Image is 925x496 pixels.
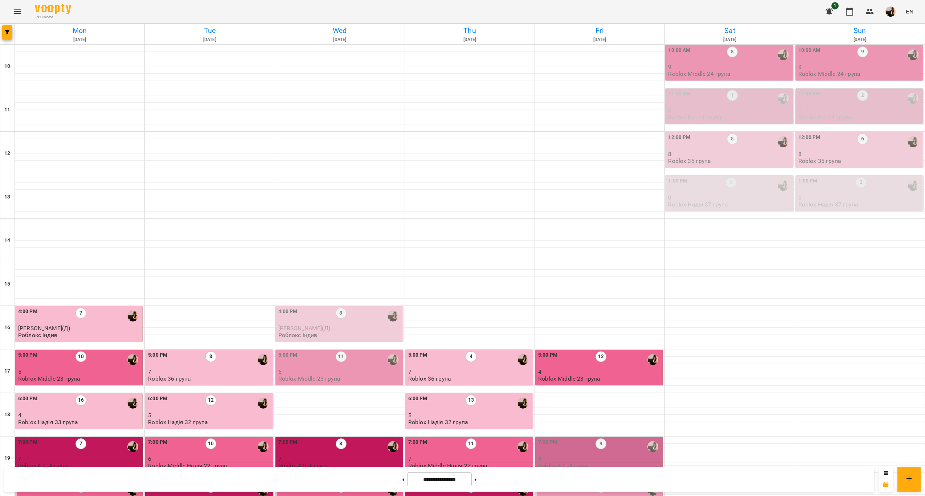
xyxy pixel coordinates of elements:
img: Надія Шрай [258,441,269,452]
p: 8 [538,456,661,462]
label: 9 [857,46,868,57]
label: 8 [727,46,738,57]
p: 8 [668,151,791,157]
p: Roblox Надія 32 група [148,419,208,425]
p: Roblox Pro 14 група [668,114,721,120]
label: 13 [466,395,476,406]
div: Надія Шрай [778,180,789,191]
img: Надія Шрай [908,136,918,147]
label: 7:00 PM [18,438,37,446]
img: Надія Шрай [258,398,269,409]
label: 12 [205,395,216,406]
button: Menu [9,3,26,20]
p: 5 [148,412,271,418]
img: Надія Шрай [258,354,269,365]
div: Надія Шрай [388,354,398,365]
label: 11 [336,351,347,362]
p: 0 [668,107,791,114]
label: 4:00 PM [278,308,298,316]
h6: 17 [4,367,10,375]
img: Надія Шрай [647,354,658,365]
label: 11:00 AM [668,90,690,98]
label: 1 [725,177,736,188]
h6: 13 [4,193,10,201]
div: Надія Шрай [908,49,918,60]
div: Надія Шрай [127,441,138,452]
label: 10:00 AM [668,46,690,54]
img: Надія Шрай [908,180,918,191]
p: Roblox Middle 23 група [18,376,80,382]
p: 0 [668,194,791,201]
img: Надія Шрай [778,136,789,147]
label: 7 [75,438,86,449]
p: Roblox Надія 32 група [408,419,468,425]
p: 7 [278,456,401,462]
label: 6:00 PM [18,395,37,403]
img: Надія Шрай [388,441,398,452]
h6: [DATE] [16,36,143,43]
img: Надія Шрай [778,49,789,60]
p: Roblox Middle 23 група [538,376,600,382]
h6: Thu [406,25,533,36]
h6: Sat [666,25,793,36]
h6: 18 [4,411,10,419]
h6: Tue [146,25,273,36]
h6: Fri [536,25,663,36]
span: EN [906,8,913,15]
label: 4 [466,351,476,362]
label: 8 [336,438,347,449]
label: 2 [857,90,868,101]
p: 7 [148,369,271,375]
p: 4 [18,412,141,418]
h6: 10 [4,62,10,70]
h6: [DATE] [666,36,793,43]
label: 5:00 PM [538,351,557,359]
label: 10:00 AM [798,46,820,54]
h6: [DATE] [796,36,924,43]
label: 9 [595,438,606,449]
label: 5 [727,134,738,144]
p: Roblox 35 група [798,158,841,164]
h6: [DATE] [406,36,533,43]
p: 8 [798,151,921,157]
h6: 15 [4,280,10,288]
button: EN [903,5,916,18]
h6: Mon [16,25,143,36]
div: Надія Шрай [647,441,658,452]
label: 2 [856,177,867,188]
label: 12:00 PM [668,134,690,142]
img: Надія Шрай [778,93,789,104]
h6: [DATE] [146,36,273,43]
label: 5:00 PM [148,351,167,359]
p: 5 [18,369,141,375]
p: 5 [408,412,531,418]
p: 4 [538,369,661,375]
div: Надія Шрай [517,441,528,452]
h6: 16 [4,324,10,332]
p: 6 [148,456,271,462]
span: [PERSON_NAME](Д) [278,325,330,332]
p: Роблокс індив [18,332,57,338]
div: Надія Шрай [127,398,138,409]
img: Надія Шрай [517,354,528,365]
p: 0 [798,107,921,114]
img: Надія Шрай [388,311,398,321]
h6: 19 [4,454,10,462]
p: Roblox 35 група [668,158,711,164]
label: 1:00 PM [668,177,687,185]
h6: Wed [276,25,404,36]
img: Надія Шрай [127,354,138,365]
p: 7 [18,456,141,462]
h6: Sun [796,25,924,36]
div: Надія Шрай [908,93,918,104]
h6: 14 [4,237,10,245]
p: Roblox Middle 24 група [798,71,860,77]
p: Roblox Надія 37 група [668,201,728,208]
